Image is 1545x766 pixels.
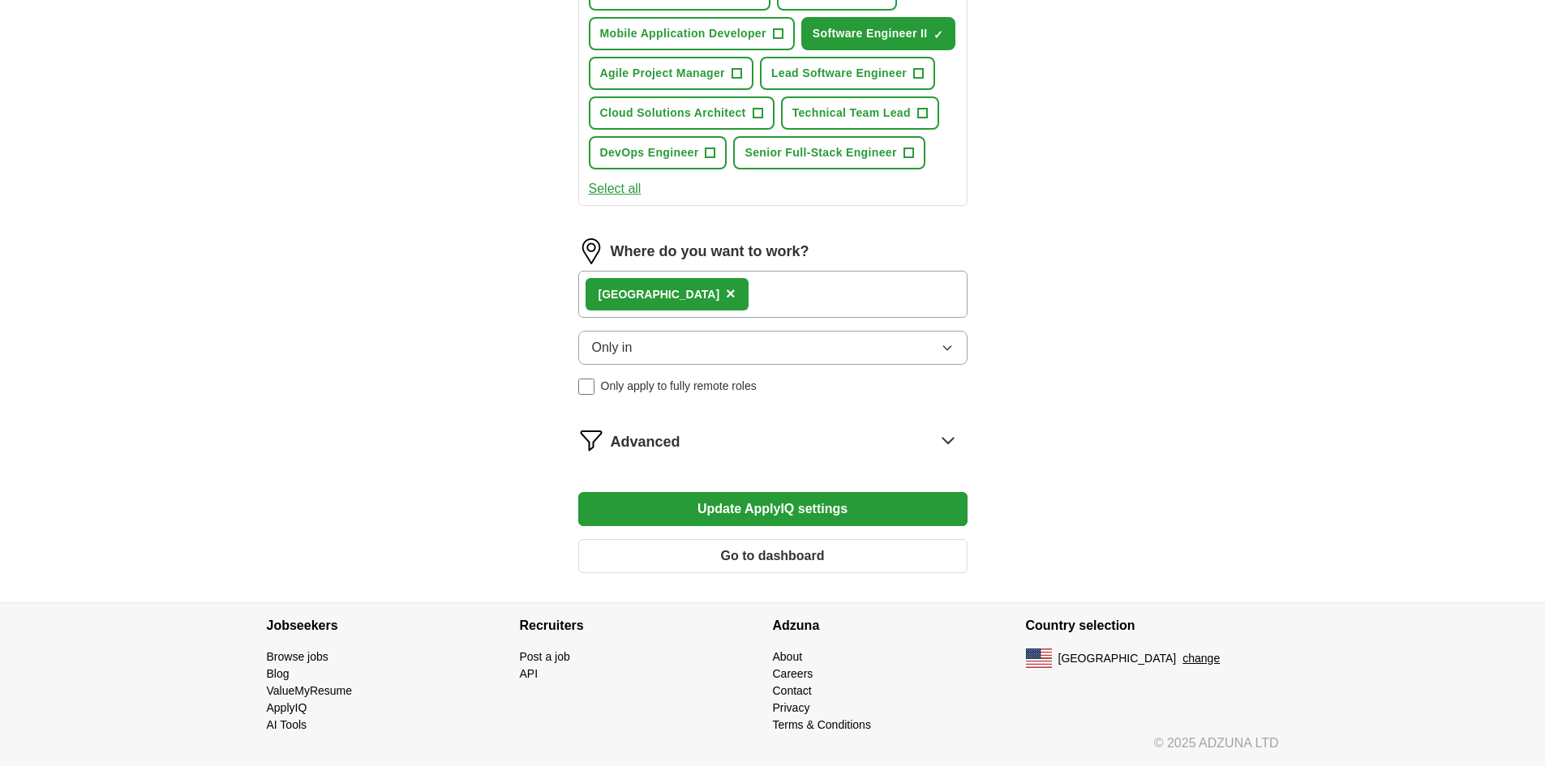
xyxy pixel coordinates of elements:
span: DevOps Engineer [600,144,699,161]
span: Senior Full-Stack Engineer [745,144,896,161]
button: Cloud Solutions Architect [589,96,775,130]
span: Agile Project Manager [600,65,725,82]
button: Update ApplyIQ settings [578,492,968,526]
span: Cloud Solutions Architect [600,105,746,122]
a: Post a job [520,650,570,663]
button: × [726,282,736,306]
div: © 2025 ADZUNA LTD [254,734,1292,766]
a: Terms & Conditions [773,718,871,731]
a: Blog [267,667,290,680]
span: Advanced [611,431,680,453]
span: Lead Software Engineer [771,65,907,82]
img: US flag [1026,648,1052,668]
a: API [520,667,539,680]
span: Software Engineer II [813,25,928,42]
button: DevOps Engineer [589,136,727,169]
button: Lead Software Engineer [760,57,935,90]
span: Only in [592,338,633,357]
button: Technical Team Lead [781,96,939,130]
a: Privacy [773,701,810,714]
a: ApplyIQ [267,701,307,714]
img: filter [578,427,604,453]
span: Only apply to fully remote roles [601,378,757,395]
a: Browse jobs [267,650,328,663]
span: × [726,285,736,302]
button: Only in [578,331,968,365]
a: AI Tools [267,718,307,731]
h4: Country selection [1026,603,1279,648]
a: About [773,650,803,663]
a: Careers [773,667,813,680]
div: [GEOGRAPHIC_DATA] [599,286,720,303]
input: Only apply to fully remote roles [578,379,594,395]
img: location.png [578,238,604,264]
span: Mobile Application Developer [600,25,766,42]
button: Mobile Application Developer [589,17,795,50]
span: Technical Team Lead [792,105,911,122]
span: ✓ [933,28,943,41]
button: Agile Project Manager [589,57,753,90]
span: [GEOGRAPHIC_DATA] [1058,650,1177,667]
button: Software Engineer II✓ [801,17,956,50]
a: ValueMyResume [267,684,353,697]
label: Where do you want to work? [611,241,809,263]
button: change [1182,650,1220,667]
button: Go to dashboard [578,539,968,573]
button: Select all [589,179,642,199]
a: Contact [773,684,812,697]
button: Senior Full-Stack Engineer [733,136,925,169]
